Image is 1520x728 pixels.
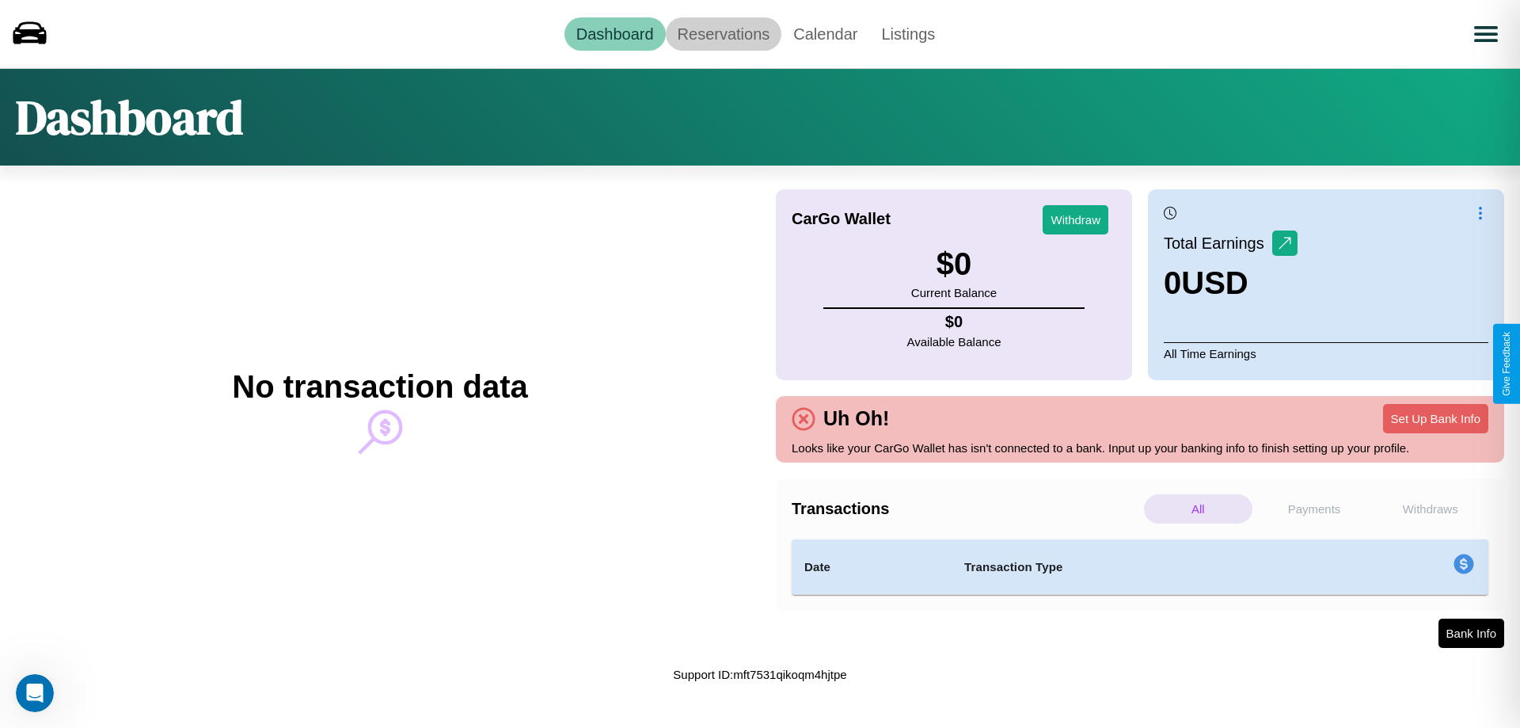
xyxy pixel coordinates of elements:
h4: $ 0 [907,313,1001,331]
p: Looks like your CarGo Wallet has isn't connected to a bank. Input up your banking info to finish ... [792,437,1488,459]
h4: Date [804,558,939,577]
h4: CarGo Wallet [792,210,891,228]
h4: Transactions [792,500,1140,518]
button: Set Up Bank Info [1383,404,1488,433]
p: Total Earnings [1164,229,1272,257]
h4: Uh Oh! [815,407,897,430]
a: Calendar [781,17,869,51]
a: Listings [869,17,947,51]
h1: Dashboard [16,85,243,150]
h3: 0 USD [1164,265,1298,301]
button: Bank Info [1438,619,1504,648]
div: Give Feedback [1501,332,1512,396]
iframe: Intercom live chat [16,674,54,712]
h4: Transaction Type [964,558,1324,577]
h3: $ 0 [911,246,997,282]
p: Support ID: mft7531qikoqm4hjtpe [673,664,846,685]
h2: No transaction data [232,369,527,405]
button: Withdraw [1043,205,1108,234]
p: Available Balance [907,331,1001,353]
button: Open menu [1464,12,1508,56]
a: Reservations [666,17,782,51]
p: Withdraws [1376,494,1484,524]
p: Current Balance [911,282,997,303]
p: All Time Earnings [1164,342,1488,364]
p: Payments [1260,494,1369,524]
a: Dashboard [564,17,666,51]
table: simple table [792,539,1488,595]
p: All [1144,494,1252,524]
